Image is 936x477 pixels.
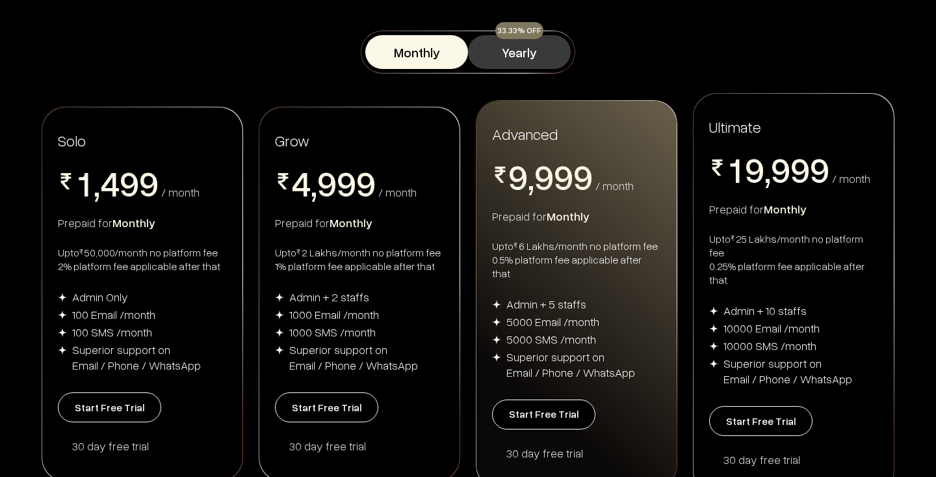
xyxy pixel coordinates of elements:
[275,173,291,189] img: pricing-rupee
[74,165,94,200] span: 1
[595,180,634,191] div: / month
[275,392,378,422] button: Start Free Trial
[317,165,337,200] span: 9
[337,165,356,200] span: 9
[161,186,200,198] div: / month
[506,296,586,312] div: Admin + 5 staffs
[709,116,761,137] span: Ultimate
[495,22,543,39] div: 33.33% OFF
[58,246,227,273] div: Upto 50,000/month no platform fee 2% platform fee applicable after that
[723,320,820,336] div: 10000 Email /month
[72,307,155,322] div: 100 Email /month
[506,314,599,329] div: 5000 Email /month
[330,215,372,230] span: Monthly
[291,200,311,236] span: 5
[79,247,83,256] sup: ₹
[723,338,816,353] div: 10000 SMS /month
[709,201,878,217] div: Prepaid for
[275,215,444,230] div: Prepaid for
[745,152,764,187] span: 9
[492,208,661,224] div: Prepaid for
[291,165,311,200] span: 4
[723,452,878,467] div: 30 day free trial
[506,331,596,347] div: 5000 SMS /month
[492,335,501,344] img: img
[508,159,528,194] span: 9
[492,167,508,183] img: pricing-rupee
[365,35,468,69] button: Monthly
[547,209,590,223] span: Monthly
[100,165,120,200] span: 4
[139,165,159,200] span: 9
[492,124,558,144] span: Advanced
[492,353,501,362] img: img
[275,246,444,273] div: Upto 2 Lakhs/month no platform fee 1% platform fee applicable after that
[528,159,534,198] span: ,
[492,300,501,309] img: img
[58,293,67,302] img: img
[296,247,300,256] sup: ₹
[72,342,201,373] div: Superior support on Email / Phone / WhatsApp
[74,200,94,236] span: 2
[709,324,718,333] img: img
[810,152,829,187] span: 9
[709,159,725,176] img: pricing-rupee
[764,152,771,191] span: ,
[112,215,155,230] span: Monthly
[534,159,554,194] span: 9
[832,172,870,184] div: / month
[764,202,807,216] span: Monthly
[289,438,444,454] div: 30 day free trial
[790,152,810,187] span: 9
[709,342,718,351] img: img
[72,289,128,305] div: Admin Only
[120,165,139,200] span: 9
[275,328,284,337] img: img
[58,173,74,189] img: pricing-rupee
[709,406,812,436] button: Start Free Trial
[275,293,284,302] img: img
[506,445,661,461] div: 30 day free trial
[492,400,595,429] button: Start Free Trial
[492,239,661,280] div: Upto 6 Lakhs/month no platform fee 0.5% platform fee applicable after that
[709,232,878,287] div: Upto 25 Lakhs/month no platform fee 0.25% platform fee applicable after that
[94,165,100,204] span: ,
[506,349,635,380] div: Superior support on Email / Phone / WhatsApp
[289,324,376,340] div: 1000 SMS /month
[58,131,86,150] span: Solo
[723,303,807,318] div: Admin + 10 staffs
[554,159,573,194] span: 9
[289,342,418,373] div: Superior support on Email / Phone / WhatsApp
[275,310,284,320] img: img
[771,152,790,187] span: 9
[731,233,734,243] sup: ₹
[468,35,571,69] button: Yearly
[275,131,309,150] span: Grow
[492,318,501,327] img: img
[709,359,718,368] img: img
[289,307,379,322] div: 1000 Email /month
[725,152,745,187] span: 1
[72,438,227,454] div: 30 day free trial
[275,346,284,355] img: img
[72,324,152,340] div: 100 SMS /month
[100,200,120,236] span: 5
[725,187,745,222] span: 2
[356,165,376,200] span: 9
[513,240,517,250] sup: ₹
[58,328,67,337] img: img
[58,310,67,320] img: img
[58,346,67,355] img: img
[573,159,593,194] span: 9
[58,392,161,422] button: Start Free Trial
[58,215,227,230] div: Prepaid for
[709,307,718,316] img: img
[311,165,317,204] span: ,
[378,186,417,198] div: / month
[723,355,852,387] div: Superior support on Email / Phone / WhatsApp
[289,289,369,305] div: Admin + 2 staffs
